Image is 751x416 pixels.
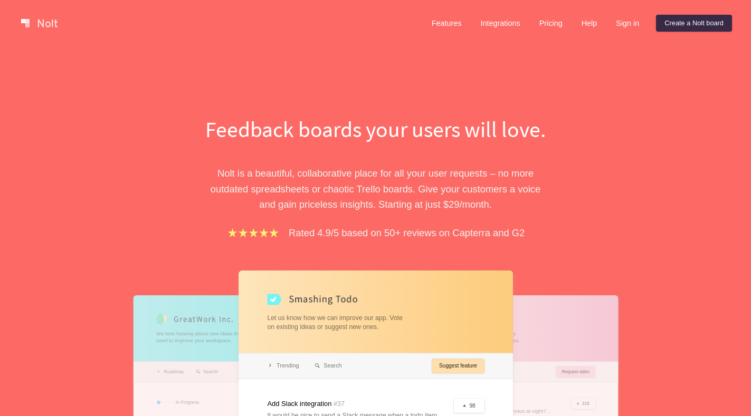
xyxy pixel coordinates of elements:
a: Help [573,15,606,32]
p: Rated 4.9/5 based on 50+ reviews on Capterra and G2 [289,225,525,240]
a: Create a Nolt board [656,15,732,32]
a: Features [423,15,470,32]
a: Integrations [472,15,528,32]
img: stars.b067e34983.png [226,227,280,239]
a: Sign in [607,15,648,32]
h1: Feedback boards your users will love. [194,114,558,144]
p: Nolt is a beautiful, collaborative place for all your user requests – no more outdated spreadshee... [194,166,558,212]
a: Pricing [531,15,571,32]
